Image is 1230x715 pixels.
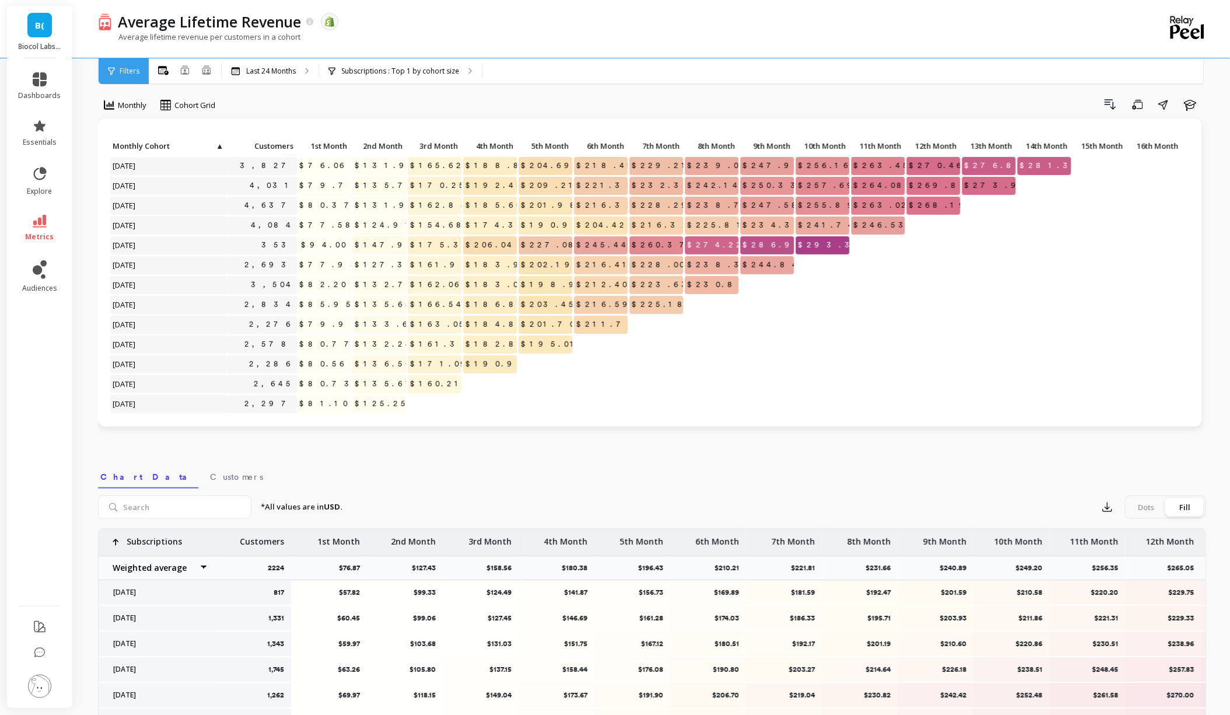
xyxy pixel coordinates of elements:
[267,639,284,648] p: 1,343
[375,665,436,674] p: $105.80
[544,529,588,547] p: 4th Month
[299,236,351,254] span: $94.00
[297,217,361,234] span: $77.58
[630,256,689,274] span: $228.00
[19,91,61,100] span: dashboards
[796,197,864,214] span: $255.89
[261,501,343,513] p: *All values are in
[375,639,436,648] p: $103.68
[296,138,352,156] div: Toggle SortBy
[106,588,208,597] p: [DATE]
[685,197,756,214] span: $238.70
[118,12,302,32] p: Average Lifetime Revenue
[110,217,139,234] span: [DATE]
[240,529,284,547] p: Customers
[519,316,579,333] span: $201.70
[463,355,535,373] span: $190.93
[696,529,739,547] p: 6th Month
[352,316,426,333] span: $133.63
[317,529,360,547] p: 1st Month
[463,197,526,214] span: $185.60
[630,236,696,254] span: $260.37
[324,501,343,512] strong: USD.
[299,588,360,597] p: $57.82
[339,563,367,573] p: $76.87
[685,157,749,175] span: $239.00
[907,157,968,175] span: $270.46
[678,613,739,623] p: $174.03
[923,529,967,547] p: 9th Month
[1133,613,1194,623] p: $229.33
[1057,639,1119,648] p: $230.51
[574,217,631,234] span: $204.42
[851,157,914,175] span: $263.45
[1057,613,1119,623] p: $221.31
[678,665,739,674] p: $190.80
[450,639,512,648] p: $131.03
[408,276,466,294] span: $162.06
[1070,529,1119,547] p: 11th Month
[740,217,806,234] span: $234.30
[851,138,906,156] div: Toggle SortBy
[574,197,638,214] span: $216.32
[962,138,1016,154] p: 13th Month
[740,138,794,154] p: 9th Month
[740,197,808,214] span: $247.58
[796,177,863,194] span: $257.69
[407,138,463,156] div: Toggle SortBy
[450,613,512,623] p: $127.45
[1133,639,1194,648] p: $238.96
[110,336,139,353] span: [DATE]
[229,141,293,151] span: Customers
[408,236,481,254] span: $175.37
[23,138,57,147] span: essentials
[796,236,873,254] span: $293.33
[994,529,1043,547] p: 10th Month
[249,276,297,294] a: 3,504
[526,613,588,623] p: $146.69
[754,665,815,674] p: $203.27
[740,177,806,194] span: $250.33
[740,157,812,175] span: $247.98
[1166,498,1204,517] div: Fill
[965,141,1012,151] span: 13th Month
[19,42,61,51] p: Biocol Labs (US)
[110,236,139,254] span: [DATE]
[247,316,297,333] a: 2,276
[352,138,406,154] p: 2nd Month
[630,276,697,294] span: $223.63
[1168,563,1201,573] p: $265.05
[1016,563,1050,573] p: $249.20
[630,157,694,175] span: $229.21
[463,138,518,156] div: Toggle SortBy
[408,256,473,274] span: $161.95
[106,690,208,700] p: [DATE]
[771,529,815,547] p: 7th Month
[469,529,512,547] p: 3rd Month
[375,613,436,623] p: $99.06
[687,141,735,151] span: 8th Month
[630,197,697,214] span: $228.29
[120,67,139,76] span: Filters
[851,177,913,194] span: $264.08
[1133,588,1194,597] p: $229.75
[1092,563,1126,573] p: $256.35
[907,197,975,214] span: $268.19
[352,236,425,254] span: $147.97
[574,138,629,156] div: Toggle SortBy
[352,157,422,175] span: $131.95
[830,613,891,623] p: $195.71
[1133,665,1194,674] p: $257.83
[352,197,427,214] span: $131.98
[463,316,532,333] span: $184.86
[576,141,624,151] span: 6th Month
[247,355,297,373] a: 2,286
[408,316,470,333] span: $163.05
[299,665,360,674] p: $63.26
[1127,498,1166,517] div: Dots
[35,19,44,32] span: B(
[795,138,851,156] div: Toggle SortBy
[715,563,746,573] p: $210.21
[754,639,815,648] p: $192.17
[226,138,282,156] div: Toggle SortBy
